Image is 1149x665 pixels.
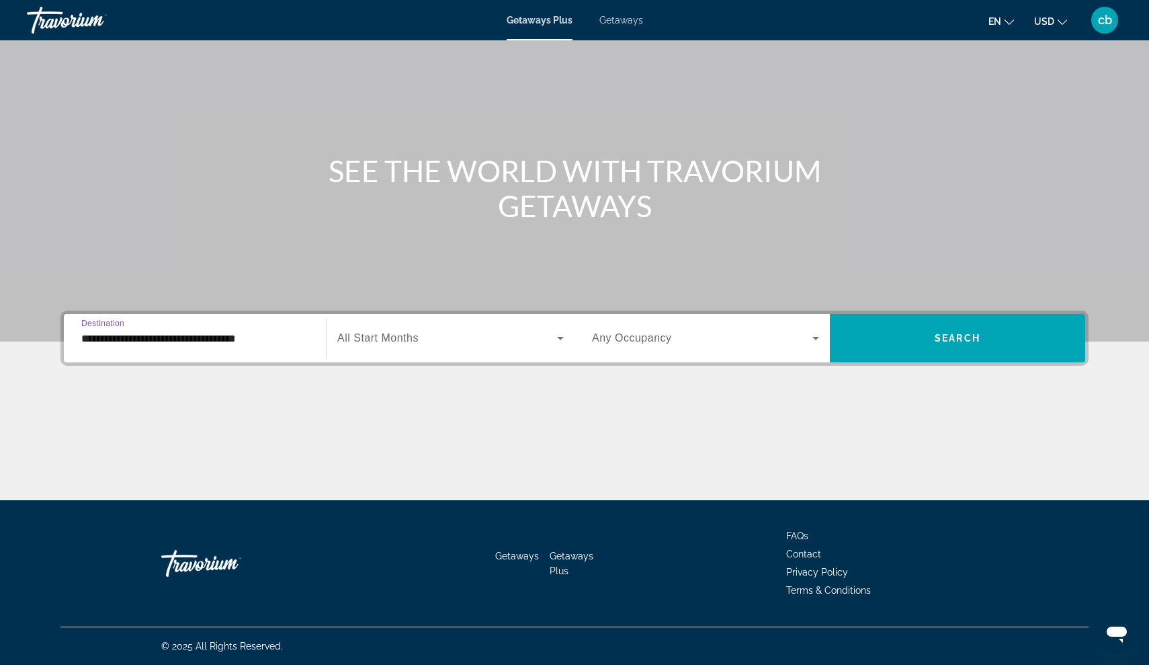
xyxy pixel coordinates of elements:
[786,567,848,578] a: Privacy Policy
[786,585,871,596] a: Terms & Conditions
[161,543,296,584] a: Travorium
[27,3,161,38] a: Travorium
[1087,6,1122,34] button: User Menu
[1095,611,1138,654] iframe: Botón para iniciar la ventana de mensajería
[599,15,643,26] a: Getaways
[935,333,980,344] span: Search
[323,153,826,223] h1: SEE THE WORLD WITH TRAVORIUM GETAWAYS
[1034,11,1067,31] button: Change currency
[64,314,1085,362] div: Search widget
[161,641,283,652] span: © 2025 All Rights Reserved.
[337,332,419,344] span: All Start Months
[786,549,821,559] a: Contact
[830,314,1085,362] button: Search
[786,531,808,541] a: FAQs
[988,11,1014,31] button: Change language
[507,15,572,26] a: Getaways Plus
[592,332,672,344] span: Any Occupancy
[1034,16,1054,27] span: USD
[988,16,1001,27] span: en
[81,319,124,327] span: Destination
[495,551,539,561] a: Getaways
[550,551,593,576] a: Getaways Plus
[1098,13,1112,27] span: cb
